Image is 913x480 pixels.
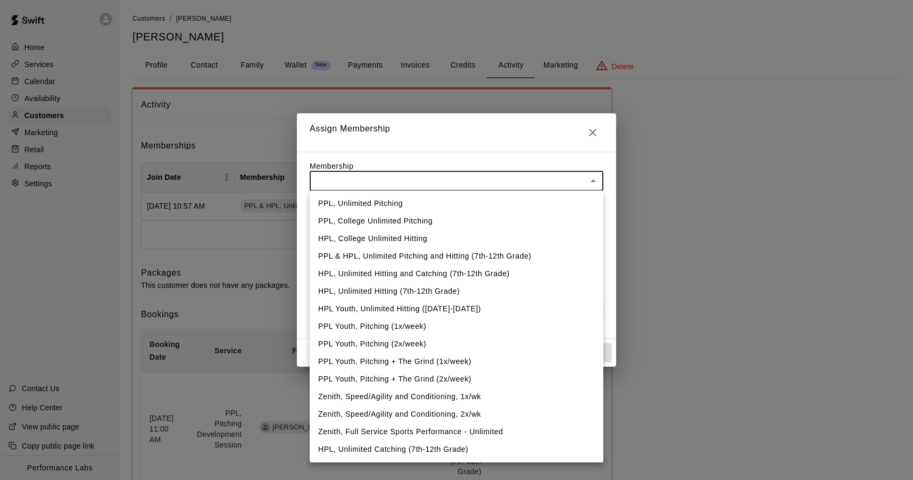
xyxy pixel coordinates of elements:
[310,335,603,353] li: PPL Youth, Pitching (2x/week)
[310,300,603,318] li: HPL Youth, Unlimited Hitting ([DATE]-[DATE])
[310,195,603,212] li: PPL, Unlimited Pitching
[310,265,603,283] li: HPL, Unlimited Hitting and Catching (7th-12th Grade)
[310,247,603,265] li: PPL & HPL, Unlimited Pitching and Hitting (7th-12th Grade)
[310,441,603,458] li: HPL, Unlimited Catching (7th-12th Grade)
[310,388,603,405] li: Zenith, Speed/Agility and Conditioning, 1x/wk
[310,283,603,300] li: HPL, Unlimited Hitting (7th-12th Grade)
[310,230,603,247] li: HPL, College Unlimited Hitting
[310,370,603,388] li: PPL Youth, Pitching + The Grind (2x/week)
[310,318,603,335] li: PPL Youth, Pitching (1x/week)
[310,353,603,370] li: PPL Youth, Pitching + The Grind (1x/week)
[310,212,603,230] li: PPL, College Unlimited Pitching
[310,423,603,441] li: Zenith, Full Service Sports Performance - Unlimited
[310,405,603,423] li: Zenith, Speed/Agility and Conditioning, 2x/wk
